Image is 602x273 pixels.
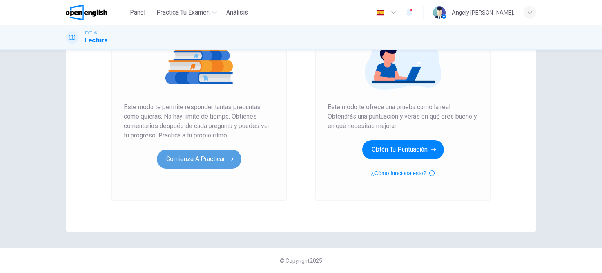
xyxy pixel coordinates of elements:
span: Este modo te permite responder tantas preguntas como quieras. No hay límite de tiempo. Obtienes c... [124,103,274,140]
span: Este modo te ofrece una prueba como la real. Obtendrás una puntuación y verás en qué eres bueno y... [328,103,478,131]
span: Practica tu examen [156,8,210,17]
a: OpenEnglish logo [66,5,125,20]
button: Obtén tu puntuación [362,140,444,159]
button: Practica tu examen [153,5,220,20]
img: es [376,10,386,16]
img: Profile picture [433,6,446,19]
img: OpenEnglish logo [66,5,107,20]
span: Panel [130,8,145,17]
button: Análisis [223,5,251,20]
span: TOEFL® [85,30,97,36]
button: Panel [125,5,150,20]
div: Angely [PERSON_NAME]. [452,8,514,17]
h1: Lectura [85,36,108,45]
span: © Copyright 2025 [280,258,322,264]
span: Análisis [226,8,248,17]
button: Comienza a practicar [157,150,241,169]
button: ¿Cómo funciona esto? [371,169,435,178]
